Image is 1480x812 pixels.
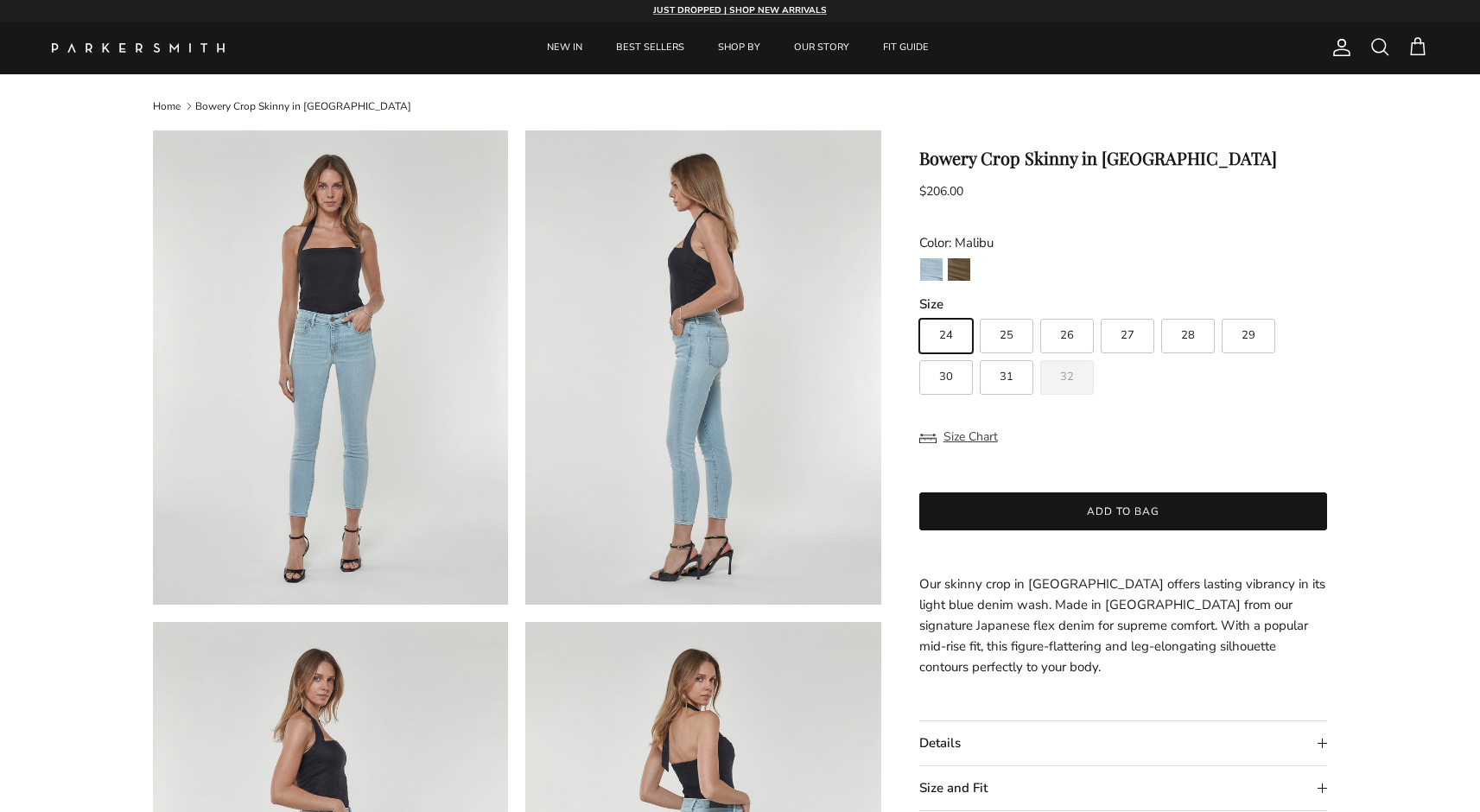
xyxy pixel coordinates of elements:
h1: Bowery Crop Skinny in [GEOGRAPHIC_DATA] [919,148,1328,168]
span: 24 [939,330,953,341]
span: Our skinny crop in [GEOGRAPHIC_DATA] offers lasting vibrancy in its light blue denim wash. Made i... [919,575,1325,676]
a: JUST DROPPED | SHOP NEW ARRIVALS [653,3,827,16]
a: FIT GUIDE [867,22,944,74]
span: 30 [939,371,953,383]
span: 29 [1242,330,1255,341]
span: 25 [1000,330,1013,341]
a: Army [947,257,971,287]
summary: Size and Fit [919,766,1328,810]
div: Color: Malibu [919,232,1328,253]
a: Home [153,99,181,113]
a: Account [1324,37,1352,58]
span: $206.00 [919,183,963,200]
a: BEST SELLERS [600,22,700,74]
button: Size Chart [919,421,998,454]
img: Army [948,258,970,281]
nav: Breadcrumbs [153,98,1328,113]
button: Add to bag [919,492,1328,530]
img: Parker Smith [52,43,225,53]
a: Malibu [919,257,943,287]
span: 27 [1121,330,1134,341]
a: NEW IN [531,22,598,74]
img: Malibu [920,258,943,281]
a: Bowery Crop Skinny in [GEOGRAPHIC_DATA] [195,99,411,113]
label: Sold out [1040,360,1094,395]
span: 31 [1000,371,1013,383]
a: OUR STORY [778,22,865,74]
legend: Size [919,295,943,314]
summary: Details [919,721,1328,765]
strong: JUST DROPPED | SHOP NEW ARRIVALS [653,4,827,16]
a: SHOP BY [702,22,776,74]
div: Primary [257,22,1219,74]
span: 28 [1181,330,1195,341]
span: 26 [1060,330,1074,341]
span: 32 [1060,371,1074,383]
